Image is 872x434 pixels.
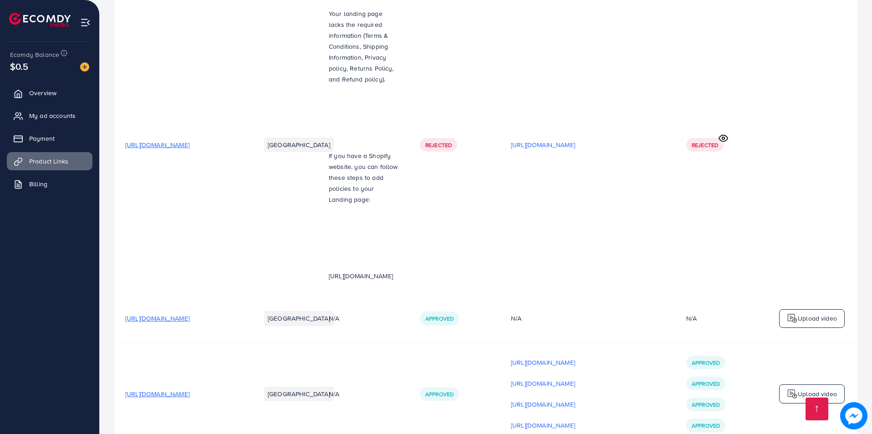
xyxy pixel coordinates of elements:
p: [URL][DOMAIN_NAME] [511,357,575,368]
p: Upload video [798,313,837,324]
span: Rejected [692,141,718,149]
img: logo [9,13,71,27]
span: N/A [329,314,339,323]
li: [GEOGRAPHIC_DATA] [264,311,334,326]
a: Payment [7,129,92,148]
p: Your landing page lacks the required information (Terms & Conditions, Shipping Information, Priva... [329,8,398,85]
span: Approved [692,422,720,429]
img: image [80,62,89,71]
span: [URL][DOMAIN_NAME] [125,140,189,149]
img: image [840,402,867,429]
span: Overview [29,88,56,97]
span: N/A [329,389,339,398]
img: logo [787,388,798,399]
span: Approved [425,315,454,322]
span: Approved [692,380,720,388]
p: [URL][DOMAIN_NAME] [511,420,575,431]
p: Upload video [798,388,837,399]
span: Product Links [29,157,68,166]
li: [GEOGRAPHIC_DATA] [264,138,334,152]
span: Rejected [425,141,452,149]
span: My ad accounts [29,111,76,120]
p: [URL][DOMAIN_NAME] [511,378,575,389]
span: Ecomdy Balance [10,50,59,59]
a: Product Links [7,152,92,170]
span: Approved [425,390,454,398]
span: Approved [692,359,720,367]
img: logo [787,313,798,324]
span: Payment [29,134,55,143]
span: Billing [29,179,47,189]
div: N/A [511,314,664,323]
p: [URL][DOMAIN_NAME] [511,139,575,150]
a: My ad accounts [7,107,92,125]
span: Approved [692,401,720,408]
span: [URL][DOMAIN_NAME] [125,314,189,323]
a: Billing [7,175,92,193]
span: [URL][DOMAIN_NAME] [125,389,189,398]
p: If you have a Shopify website, you can follow these steps to add policies to your Landing page: [329,150,398,205]
a: Overview [7,84,92,102]
img: menu [80,17,91,28]
span: $0.5 [10,60,29,73]
p: [URL][DOMAIN_NAME] [511,399,575,410]
div: N/A [686,314,697,323]
li: [GEOGRAPHIC_DATA] [264,387,334,401]
p: [URL][DOMAIN_NAME] [329,271,398,281]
